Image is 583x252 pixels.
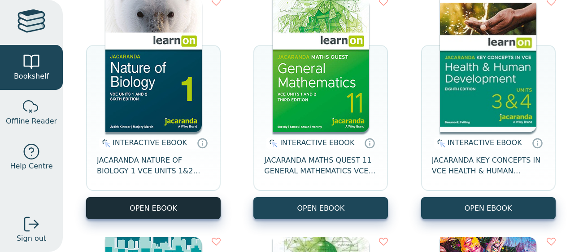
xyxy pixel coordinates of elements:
[264,155,377,177] span: JACARANDA MATHS QUEST 11 GENERAL MATHEMATICS VCE UNITS 1&2 3E LEARNON
[280,138,354,147] span: INTERACTIVE EBOOK
[364,137,375,148] a: Interactive eBooks are accessed online via the publisher’s portal. They contain interactive resou...
[14,71,49,82] span: Bookshelf
[421,197,556,219] button: OPEN EBOOK
[113,138,187,147] span: INTERACTIVE EBOOK
[10,161,52,172] span: Help Centre
[434,138,445,149] img: interactive.svg
[86,197,221,219] button: OPEN EBOOK
[6,116,57,127] span: Offline Reader
[448,138,522,147] span: INTERACTIVE EBOOK
[17,233,46,244] span: Sign out
[197,137,208,148] a: Interactive eBooks are accessed online via the publisher’s portal. They contain interactive resou...
[253,197,388,219] button: OPEN EBOOK
[532,137,543,148] a: Interactive eBooks are accessed online via the publisher’s portal. They contain interactive resou...
[266,138,278,149] img: interactive.svg
[432,155,545,177] span: JACARANDA KEY CONCEPTS IN VCE HEALTH & HUMAN DEVELOPMENT UNITS 3&4 LEARNON EBOOK 8E
[97,155,210,177] span: JACARANDA NATURE OF BIOLOGY 1 VCE UNITS 1&2 LEARNON 6E (INCL STUDYON) EBOOK
[99,138,110,149] img: interactive.svg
